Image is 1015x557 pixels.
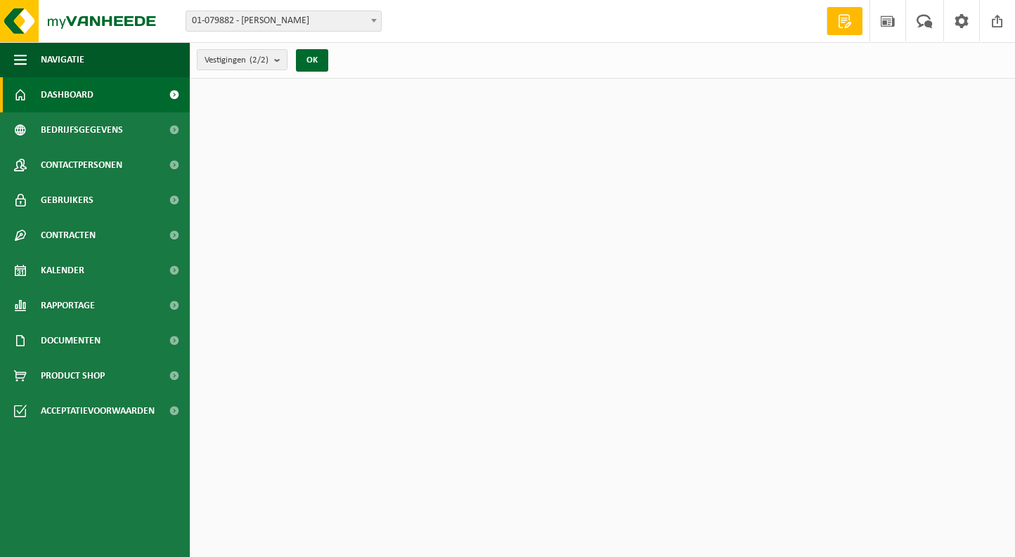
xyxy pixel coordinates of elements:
span: Gebruikers [41,183,93,218]
span: Documenten [41,323,101,358]
span: Rapportage [41,288,95,323]
span: Contactpersonen [41,148,122,183]
span: Vestigingen [205,50,269,71]
button: Vestigingen(2/2) [197,49,287,70]
span: Acceptatievoorwaarden [41,393,155,428]
span: Bedrijfsgegevens [41,112,123,148]
span: Product Shop [41,358,105,393]
span: Navigatie [41,42,84,77]
span: 01-079882 - PAUWELS FILIP - ZEVENEKEN [186,11,382,32]
span: Kalender [41,253,84,288]
count: (2/2) [250,55,269,65]
span: Dashboard [41,77,93,112]
span: 01-079882 - PAUWELS FILIP - ZEVENEKEN [186,11,381,31]
button: OK [296,49,328,72]
span: Contracten [41,218,96,253]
